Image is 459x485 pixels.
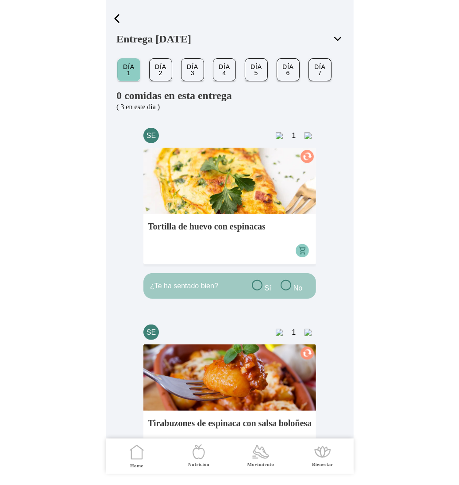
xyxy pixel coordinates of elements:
[116,34,343,46] h4: Entrega [DATE]
[143,344,316,411] img: order-508
[147,221,265,257] h5: Tortilla de huevo con espinacas
[181,58,204,81] ion-button: Día 3
[305,132,312,139] img: sum.svg
[149,58,172,81] ion-button: Día 2
[130,462,143,469] ion-label: Home
[276,132,283,139] img: diff.svg
[117,58,140,81] ion-button: Día 1
[247,461,274,468] ion-label: Movimiento
[213,58,236,81] ion-button: Día 4
[143,128,158,143] span: SE
[276,329,283,336] img: diff.svg
[116,90,343,101] h4: 0 comidas en esta entrega
[143,148,316,214] img: order-328
[116,27,343,50] button: Entrega [DATE]
[150,282,218,290] span: ¿Te ha sentado bien?
[245,58,268,81] ion-button: Día 5
[147,418,311,454] h5: Tirabuzones de espinaca con salsa boloñesa
[143,325,158,340] span: SE
[277,58,300,81] ion-button: Día 6
[264,284,271,292] span: Sí
[312,461,333,468] ion-label: Bienestar
[292,132,296,140] span: 1
[292,328,296,336] span: 1
[293,284,302,292] span: No
[309,58,332,81] ion-button: Día 7
[188,461,209,468] ion-label: Nutrición
[305,329,312,336] img: sum.svg
[116,103,343,111] p: ( 3 en este día )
